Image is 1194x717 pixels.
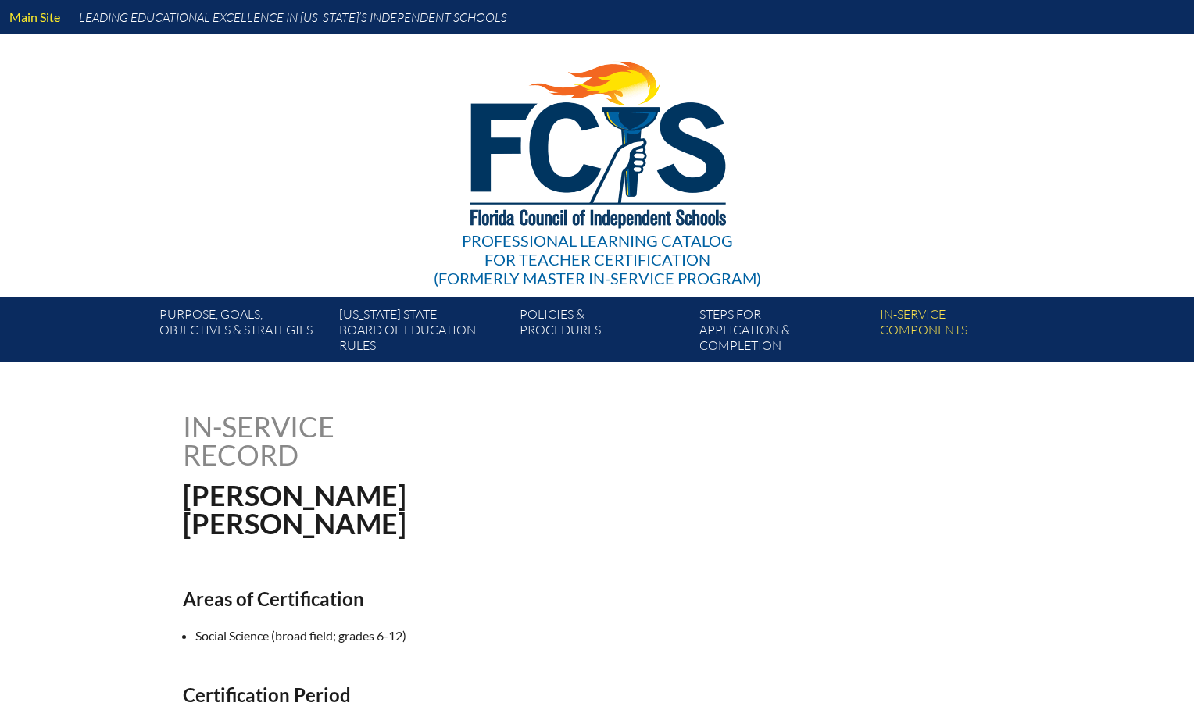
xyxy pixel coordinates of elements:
[436,34,759,248] img: FCISlogo221.eps
[693,303,873,362] a: Steps forapplication & completion
[3,6,66,27] a: Main Site
[333,303,513,362] a: [US_STATE] StateBoard of Education rules
[195,626,745,646] li: Social Science (broad field; grades 6-12)
[513,303,693,362] a: Policies &Procedures
[183,481,696,537] h1: [PERSON_NAME] [PERSON_NAME]
[484,250,710,269] span: for Teacher Certification
[434,231,761,287] div: Professional Learning Catalog (formerly Master In-service Program)
[427,31,767,291] a: Professional Learning Catalog for Teacher Certification(formerly Master In-service Program)
[874,303,1053,362] a: In-servicecomponents
[183,683,733,706] h2: Certification Period
[183,587,733,610] h2: Areas of Certification
[153,303,333,362] a: Purpose, goals,objectives & strategies
[183,412,498,469] h1: In-service record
